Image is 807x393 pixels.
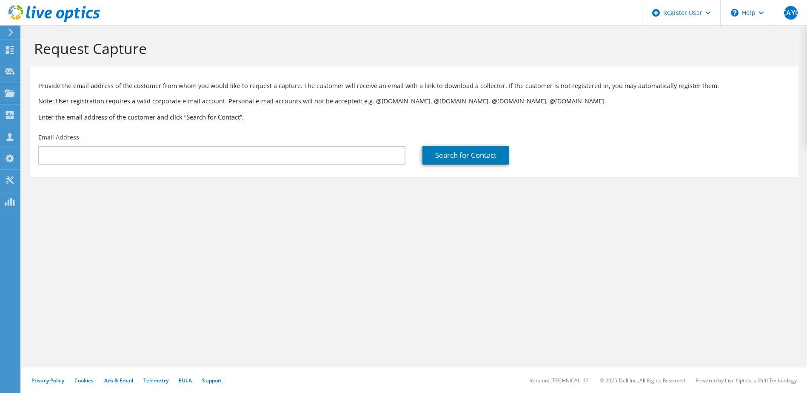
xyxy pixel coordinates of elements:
a: Support [202,377,222,384]
h1: Request Capture [34,40,790,57]
p: Note: User registration requires a valid corporate e-mail account. Personal e-mail accounts will ... [38,97,790,106]
li: Powered by Live Optics, a Dell Technology [696,377,797,384]
a: Privacy Policy [31,377,64,384]
p: Provide the email address of the customer from whom you would like to request a capture. The cust... [38,81,790,91]
span: CAYC [784,6,798,20]
label: Email Address [38,133,79,142]
li: © 2025 Dell Inc. All Rights Reserved [600,377,685,384]
svg: \n [731,9,739,17]
a: Search for Contact [422,146,509,165]
h3: Enter the email address of the customer and click “Search for Contact”. [38,112,790,122]
a: Telemetry [143,377,168,384]
a: Ads & Email [104,377,133,384]
a: EULA [179,377,192,384]
li: Version: [TECHNICAL_ID] [530,377,590,384]
a: Cookies [74,377,94,384]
